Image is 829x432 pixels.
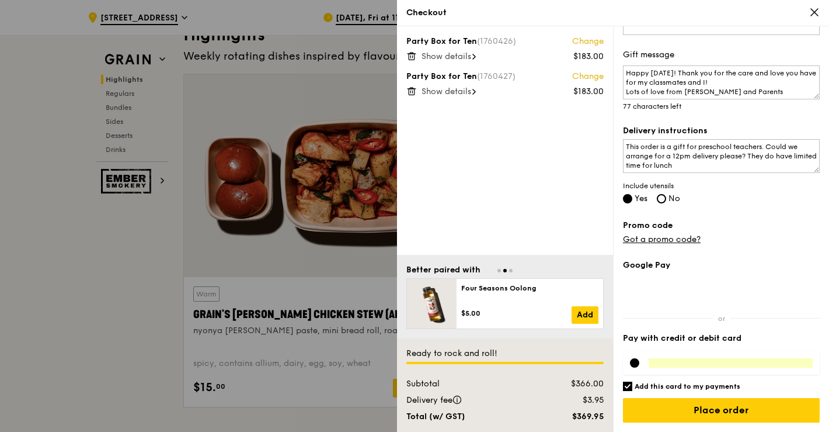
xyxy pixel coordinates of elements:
span: Go to slide 3 [509,269,513,272]
div: Subtotal [399,378,540,390]
div: $3.95 [540,395,611,406]
div: Party Box for Ten [406,36,604,47]
div: $366.00 [540,378,611,390]
div: $183.00 [573,86,604,98]
span: Include utensils [623,181,820,191]
span: (1760426) [477,36,516,46]
label: Gift message [623,49,820,61]
span: Show details [422,87,471,96]
span: Go to slide 1 [497,269,501,272]
span: (1760427) [477,71,515,81]
div: Delivery fee [399,395,540,406]
iframe: Secure card payment input frame [649,358,813,368]
input: Add this card to my payments [623,382,632,391]
div: $369.95 [540,411,611,423]
div: Four Seasons Oolong [461,284,598,293]
div: Checkout [406,7,820,19]
div: Ready to rock and roll! [406,348,604,360]
a: Add [572,306,598,324]
div: $5.00 [461,309,572,318]
div: 77 characters left [623,102,820,111]
input: Yes [623,194,632,203]
input: Place order [623,398,820,423]
span: Show details [422,51,471,61]
a: Change [572,36,604,47]
div: Total (w/ GST) [399,411,540,423]
label: Delivery instructions [623,125,820,137]
iframe: Secure payment button frame [623,278,820,304]
span: No [668,193,680,203]
label: Google Pay [623,260,820,271]
span: Yes [635,193,647,203]
div: $183.00 [573,51,604,63]
div: Party Box for Ten [406,71,604,82]
input: No [657,194,666,203]
label: Pay with credit or debit card [623,333,820,344]
label: Promo code [623,220,820,231]
span: Go to slide 2 [503,269,507,272]
a: Change [572,71,604,82]
div: Better paired with [406,264,480,276]
h6: Add this card to my payments [635,382,740,391]
a: Got a promo code? [623,234,701,244]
